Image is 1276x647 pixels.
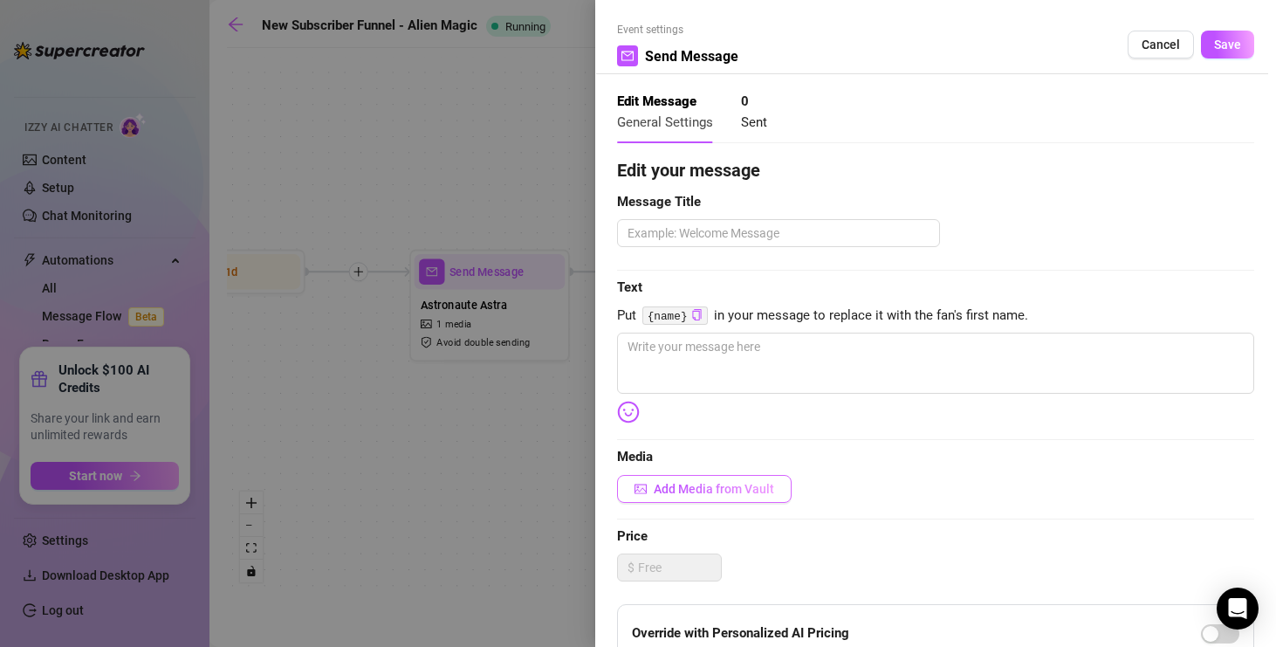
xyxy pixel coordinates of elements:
span: Sent [741,114,767,130]
strong: Text [617,279,642,295]
span: Save [1214,38,1241,52]
button: Save [1201,31,1254,59]
strong: Edit Message [617,93,696,109]
span: picture [635,483,647,495]
span: Send Message [645,45,738,67]
input: Free [638,554,721,581]
span: Add Media from Vault [654,482,774,496]
span: General Settings [617,114,713,130]
code: {name} [642,306,708,325]
div: Open Intercom Messenger [1217,588,1259,630]
strong: Media [617,449,653,465]
strong: Message Title [617,194,701,210]
strong: Override with Personalized AI Pricing [632,625,849,641]
button: Cancel [1128,31,1194,59]
span: mail [621,50,634,62]
span: copy [691,309,703,320]
strong: Edit your message [617,160,760,181]
img: svg%3e [617,401,640,423]
button: Add Media from Vault [617,475,792,503]
span: Put in your message to replace it with the fan's first name. [617,306,1254,327]
span: Event settings [617,22,738,38]
strong: Price [617,528,648,544]
span: Cancel [1142,38,1180,52]
button: Click to Copy [691,309,703,322]
strong: 0 [741,93,749,109]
